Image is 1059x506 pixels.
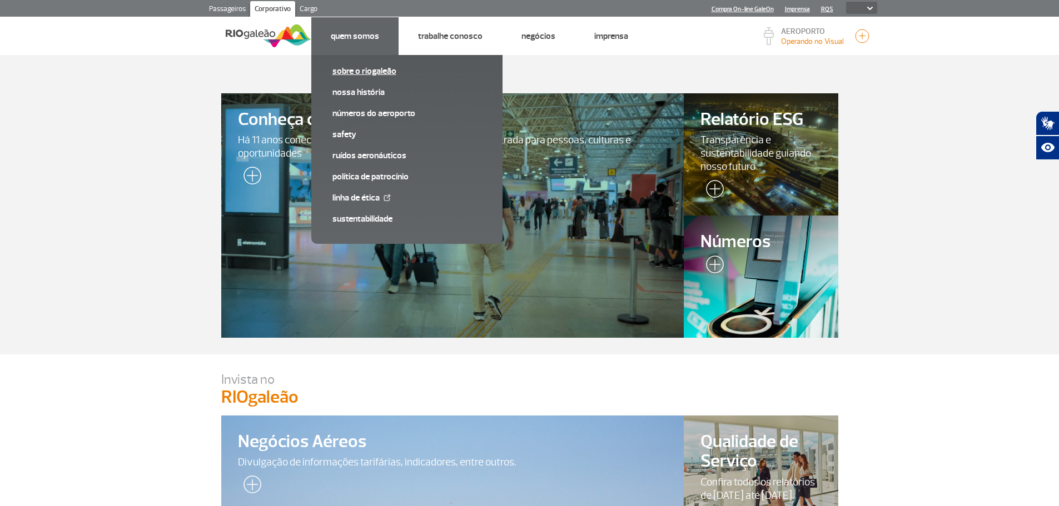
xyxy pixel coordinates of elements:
[384,194,390,201] img: External Link Icon
[700,232,822,252] span: Números
[221,371,838,388] p: Invista no
[781,36,844,47] p: Visibilidade de 10000m
[238,432,668,452] span: Negócios Aéreos
[238,167,261,189] img: leia-mais
[700,432,822,471] span: Qualidade de Serviço
[684,93,838,216] a: Relatório ESGTransparência e sustentabilidade guiando nosso futuro
[594,31,628,42] a: Imprensa
[238,133,668,160] span: Há 11 anos conectando o Rio ao mundo e sendo a porta de entrada para pessoas, culturas e oportuni...
[221,93,684,338] a: Conheça o RIOgaleãoHá 11 anos conectando o Rio ao mundo e sendo a porta de entrada para pessoas, ...
[238,455,668,469] span: Divulgação de informações tarifárias, indicadores, entre outros.
[1036,136,1059,160] button: Abrir recursos assistivos.
[332,65,481,77] a: Sobre o RIOgaleão
[205,1,250,19] a: Passageiros
[1036,111,1059,160] div: Plugin de acessibilidade da Hand Talk.
[332,107,481,119] a: Números do Aeroporto
[332,171,481,183] a: Política de Patrocínio
[700,133,822,173] span: Transparência e sustentabilidade guiando nosso futuro
[1036,111,1059,136] button: Abrir tradutor de língua de sinais.
[295,1,322,19] a: Cargo
[332,149,481,162] a: Ruídos aeronáuticos
[332,86,481,98] a: Nossa História
[332,213,481,225] a: Sustentabilidade
[221,388,838,407] p: RIOgaleão
[418,31,483,42] a: Trabalhe Conosco
[250,1,295,19] a: Corporativo
[332,128,481,141] a: SAFETY
[785,6,810,13] a: Imprensa
[781,28,844,36] p: AEROPORTO
[700,110,822,129] span: Relatório ESG
[331,31,379,42] a: Quem Somos
[238,475,261,498] img: leia-mais
[332,192,481,204] a: Linha de Ética
[684,216,838,338] a: Números
[238,110,668,129] span: Conheça o RIOgaleão
[700,255,724,278] img: leia-mais
[521,31,555,42] a: Negócios
[700,475,822,502] span: Confira todos os relatórios de [DATE] até [DATE].
[712,6,774,13] a: Compra On-line GaleOn
[700,180,724,202] img: leia-mais
[821,6,833,13] a: RQS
